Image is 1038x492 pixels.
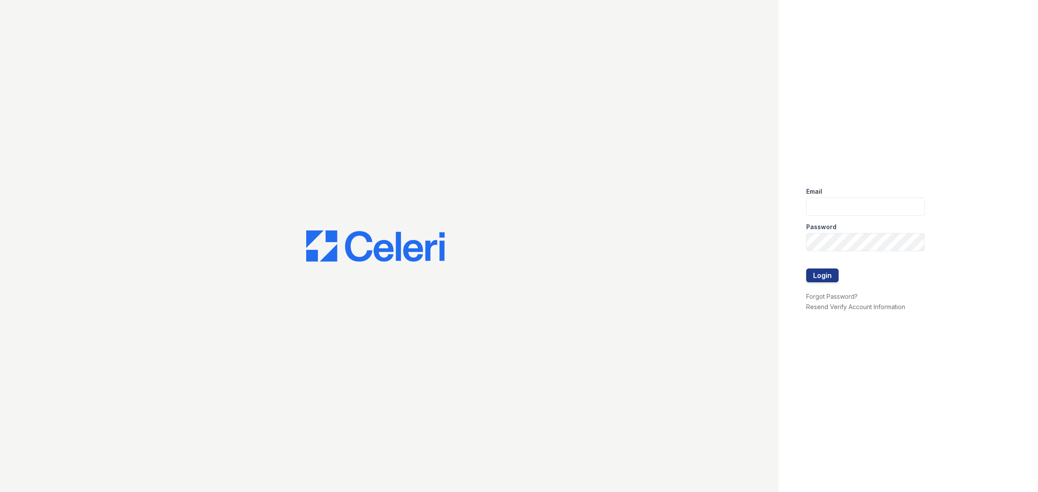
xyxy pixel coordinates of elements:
[306,230,445,262] img: CE_Logo_Blue-a8612792a0a2168367f1c8372b55b34899dd931a85d93a1a3d3e32e68fde9ad4.png
[806,187,822,196] label: Email
[806,268,839,282] button: Login
[806,293,858,300] a: Forgot Password?
[806,303,905,310] a: Resend Verify Account Information
[806,223,836,231] label: Password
